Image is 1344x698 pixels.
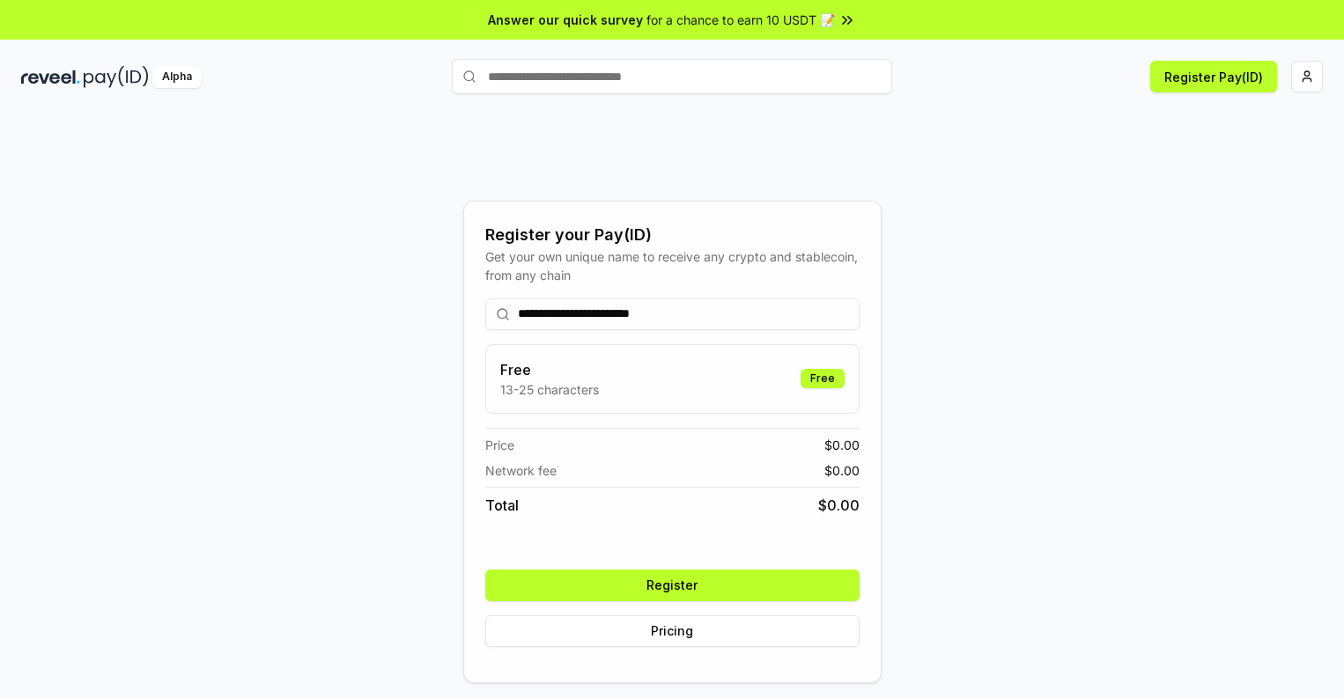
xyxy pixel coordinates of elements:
[824,461,860,480] span: $ 0.00
[152,66,202,88] div: Alpha
[801,369,845,388] div: Free
[485,615,860,647] button: Pricing
[500,359,599,380] h3: Free
[488,11,643,29] span: Answer our quick survey
[485,436,514,454] span: Price
[500,380,599,399] p: 13-25 characters
[646,11,835,29] span: for a chance to earn 10 USDT 📝
[1150,61,1277,92] button: Register Pay(ID)
[84,66,149,88] img: pay_id
[485,569,860,601] button: Register
[485,495,519,516] span: Total
[485,461,557,480] span: Network fee
[21,66,80,88] img: reveel_dark
[485,223,860,247] div: Register your Pay(ID)
[485,247,860,284] div: Get your own unique name to receive any crypto and stablecoin, from any chain
[818,495,860,516] span: $ 0.00
[824,436,860,454] span: $ 0.00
